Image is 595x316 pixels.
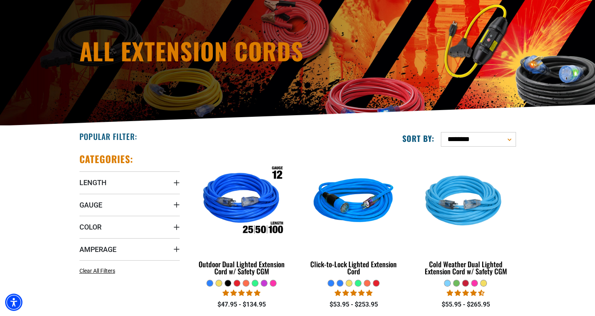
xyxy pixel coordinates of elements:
span: Gauge [79,200,102,209]
h2: Popular Filter: [79,131,137,141]
div: Click-to-Lock Lighted Extension Cord [303,261,403,275]
label: Sort by: [402,133,435,143]
a: blue Click-to-Lock Lighted Extension Cord [303,153,403,279]
a: Light Blue Cold Weather Dual Lighted Extension Cord w/ Safety CGM [415,153,516,279]
div: Accessibility Menu [5,294,22,311]
div: Cold Weather Dual Lighted Extension Cord w/ Safety CGM [415,261,516,275]
span: Length [79,178,107,187]
span: Clear All Filters [79,268,115,274]
div: $55.95 - $265.95 [415,300,516,309]
img: blue [304,157,403,247]
summary: Gauge [79,194,180,216]
span: 4.81 stars [223,289,260,297]
h2: Categories: [79,153,134,165]
img: Light Blue [416,157,515,247]
a: Outdoor Dual Lighted Extension Cord w/ Safety CGM Outdoor Dual Lighted Extension Cord w/ Safety CGM [192,153,292,279]
span: 4.87 stars [335,289,372,297]
img: Outdoor Dual Lighted Extension Cord w/ Safety CGM [192,157,291,247]
div: $53.95 - $253.95 [303,300,403,309]
summary: Color [79,216,180,238]
summary: Length [79,171,180,193]
h1: All Extension Cords [79,39,367,62]
span: 4.62 stars [447,289,484,297]
div: Outdoor Dual Lighted Extension Cord w/ Safety CGM [192,261,292,275]
span: Amperage [79,245,116,254]
summary: Amperage [79,238,180,260]
span: Color [79,222,101,231]
div: $47.95 - $134.95 [192,300,292,309]
a: Clear All Filters [79,267,118,275]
